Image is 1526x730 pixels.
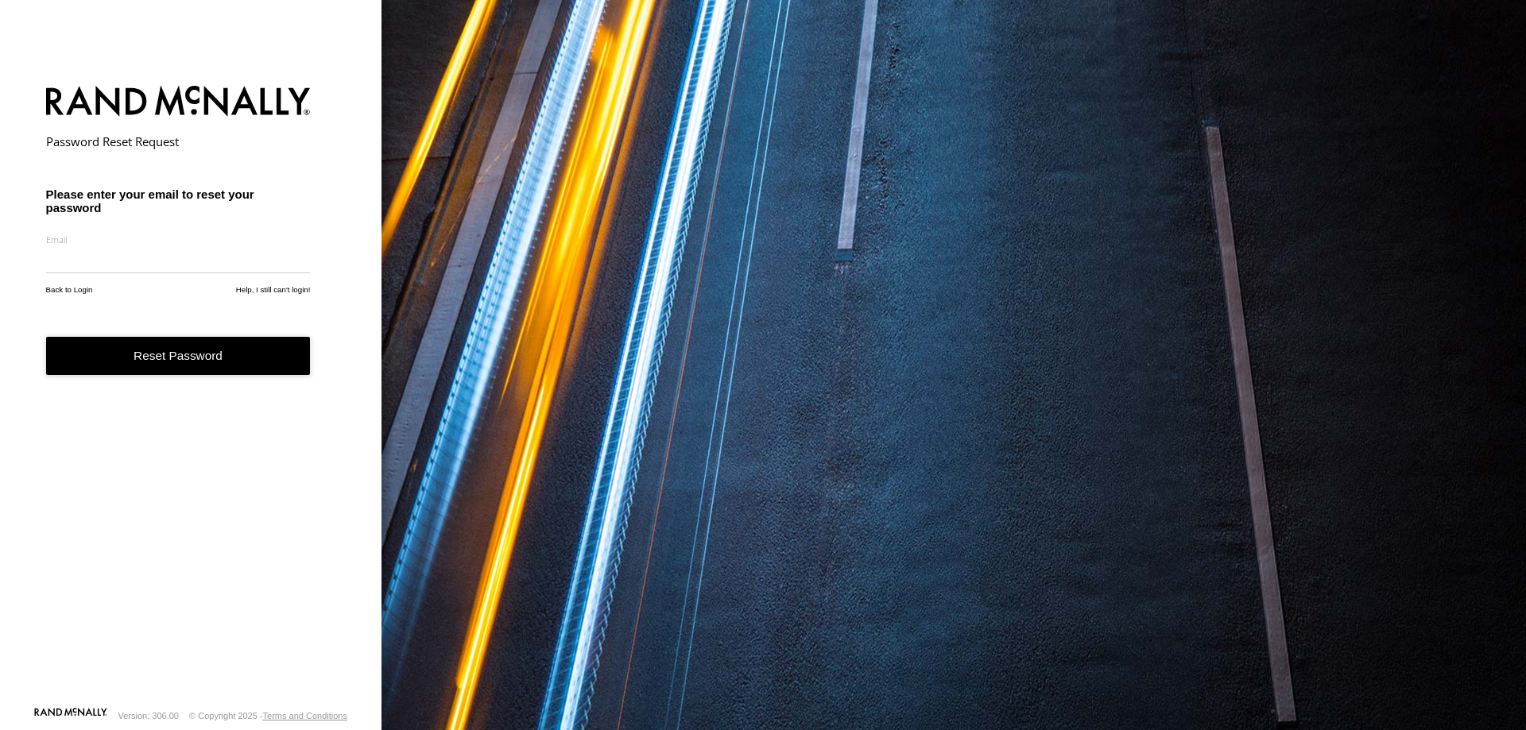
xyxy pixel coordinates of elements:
[263,711,347,720] a: Terms and Conditions
[46,285,93,294] a: Back to Login
[46,83,311,123] img: Rand McNally
[46,337,311,376] button: Reset Password
[46,187,311,214] h3: Please enter your email to reset your password
[34,708,107,724] a: Visit our Website
[236,285,311,294] a: Help, I still can't login!
[118,711,179,720] div: Version: 306.00
[189,711,347,720] div: © Copyright 2025 -
[46,133,311,149] h2: Password Reset Request
[46,234,311,245] label: Email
